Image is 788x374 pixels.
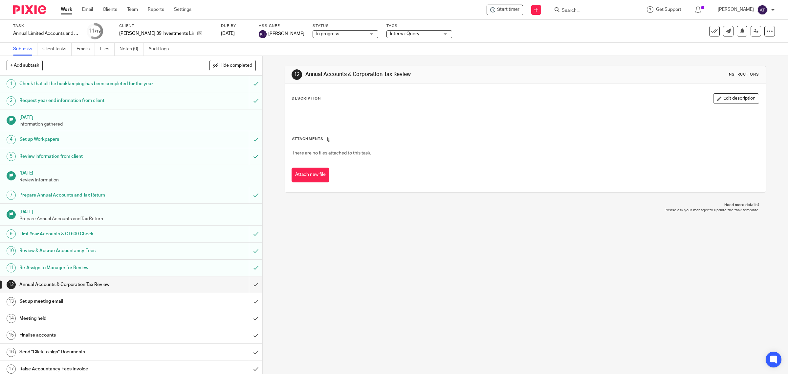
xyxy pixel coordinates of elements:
img: svg%3E [757,5,768,15]
div: 4 [7,135,16,144]
img: Pixie [13,5,46,14]
a: Settings [174,6,191,13]
div: 5 [7,152,16,161]
label: Due by [221,23,251,29]
span: Hide completed [219,63,252,68]
label: Status [313,23,378,29]
label: Tags [386,23,452,29]
h1: [DATE] [19,207,256,215]
p: Need more details? [291,202,760,208]
p: [PERSON_NAME] 39 Investments Limited [119,30,194,37]
small: /19 [95,30,101,33]
div: 9 [7,229,16,239]
button: Edit description [713,93,759,104]
a: Notes (0) [120,43,143,56]
img: svg%3E [259,30,267,38]
a: Clients [103,6,117,13]
div: 16 [7,348,16,357]
a: Audit logs [148,43,174,56]
div: 10 [7,246,16,255]
h1: Set up Workpapers [19,134,168,144]
a: Files [100,43,115,56]
div: 17 [7,364,16,374]
h1: First-Year Accounts & CT600 Check [19,229,168,239]
div: 1 [7,79,16,88]
a: Reports [148,6,164,13]
a: Email [82,6,93,13]
label: Task [13,23,79,29]
div: 12 [7,280,16,289]
h1: Review information from client [19,152,168,161]
h1: Request year end information from client [19,96,168,105]
p: Description [292,96,321,101]
h1: [DATE] [19,113,256,121]
label: Client [119,23,213,29]
div: 13 [7,297,16,306]
h1: Review & Accrue Accountancy Fees [19,246,168,256]
button: Hide completed [209,60,256,71]
div: 7 [7,191,16,200]
h1: Raise Accountancy Fees Invoice [19,364,168,374]
p: Prepare Annual Accounts and Tax Return [19,216,256,222]
div: 11 [7,263,16,272]
div: 12 [292,69,302,80]
div: Stephens 39 Investments Limited - Annual Limited Accounts and Corporation Tax Return [487,5,523,15]
a: Subtasks [13,43,37,56]
a: Emails [77,43,95,56]
h1: Annual Accounts & Corporation Tax Review [19,280,168,290]
div: 11 [89,27,101,35]
h1: Check that all the bookkeeping has been completed for the year [19,79,168,89]
div: Annual Limited Accounts and Corporation Tax Return [13,30,79,37]
span: [PERSON_NAME] [268,31,304,37]
h1: Prepare Annual Accounts and Tax Return [19,190,168,200]
div: Instructions [728,72,759,77]
button: Attach new file [292,168,329,182]
p: Please ask your manager to update the task template. [291,208,760,213]
span: [DATE] [221,31,235,36]
span: Internal Query [390,32,419,36]
h1: Send "Click to sign" Documents [19,347,168,357]
div: 2 [7,96,16,105]
h1: Set up meeting email [19,296,168,306]
div: 15 [7,331,16,340]
span: There are no files attached to this task. [292,151,371,155]
p: Information gathered [19,121,256,128]
label: Assignee [259,23,304,29]
h1: Re-Assign to Manager for Review [19,263,168,273]
a: Client tasks [42,43,72,56]
span: In progress [316,32,339,36]
div: 14 [7,314,16,323]
h1: Annual Accounts & Corporation Tax Review [305,71,539,78]
h1: Meeting held [19,314,168,323]
button: + Add subtask [7,60,43,71]
a: Work [61,6,72,13]
h1: Finalise accounts [19,330,168,340]
h1: [DATE] [19,168,256,176]
p: Review Information [19,177,256,183]
span: Attachments [292,137,323,141]
a: Team [127,6,138,13]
